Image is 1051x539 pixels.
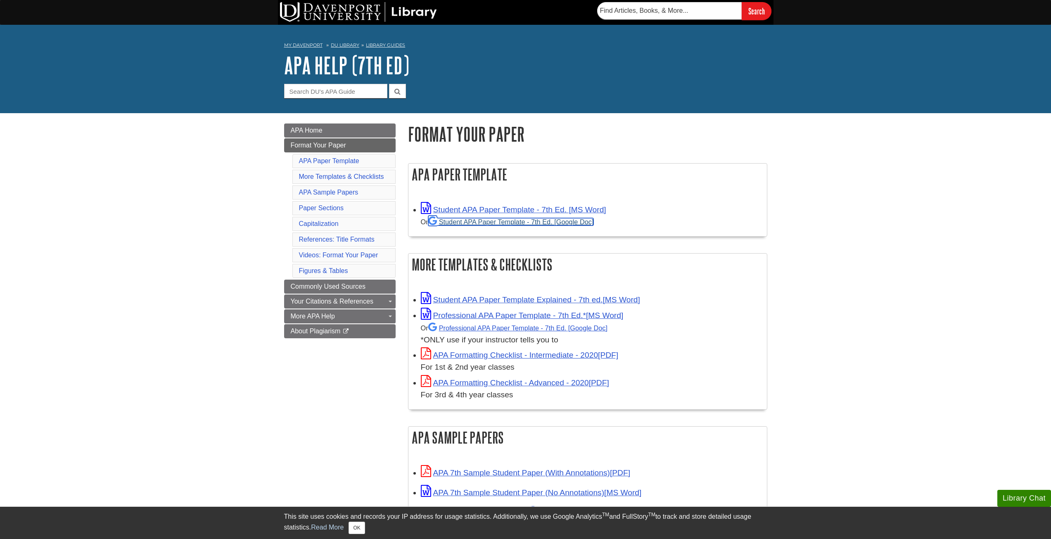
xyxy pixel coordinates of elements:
span: Commonly Used Sources [291,283,365,290]
a: Figures & Tables [299,267,348,274]
a: Link opens in new window [421,378,609,387]
button: Library Chat [997,490,1051,507]
span: APA Home [291,127,323,134]
h2: More Templates & Checklists [408,254,767,275]
a: Capitalization [299,220,339,227]
h1: Format Your Paper [408,123,767,145]
div: *ONLY use if your instructor tells you to [421,322,763,346]
small: Or [421,324,607,332]
a: More Templates & Checklists [299,173,384,180]
i: This link opens in a new window [342,329,349,334]
span: Your Citations & References [291,298,373,305]
a: More APA Help [284,309,396,323]
sup: TM [648,512,655,518]
a: References: Title Formats [299,236,375,243]
input: Search DU's APA Guide [284,84,387,98]
div: For 3rd & 4th year classes [421,389,763,401]
a: Link opens in new window [421,468,630,477]
a: APA Sample Papers [299,189,358,196]
a: APA Home [284,123,396,138]
input: Find Articles, Books, & More... [597,2,742,19]
h2: APA Paper Template [408,164,767,185]
a: Commonly Used Sources [284,280,396,294]
img: DU Library [280,2,437,22]
a: DU Library [331,42,359,48]
h2: APA Sample Papers [408,427,767,449]
small: Or [421,218,594,226]
form: Searches DU Library's articles, books, and more [597,2,771,20]
a: My Davenport [284,42,323,49]
div: This site uses cookies and records your IP address for usage statistics. Additionally, we use Goo... [284,512,767,534]
div: Guide Page Menu [284,123,396,338]
a: Your Citations & References [284,294,396,309]
a: Link opens in new window [421,311,624,320]
nav: breadcrumb [284,40,767,53]
span: More APA Help [291,313,335,320]
a: APA Paper Template [299,157,359,164]
a: Videos: Format Your Paper [299,252,378,259]
a: Link opens in new window [421,205,606,214]
span: About Plagiarism [291,328,341,335]
a: Student APA Paper Template - 7th Ed. [Google Doc] [428,218,594,226]
a: Format Your Paper [284,138,396,152]
a: Link opens in new window [421,295,640,304]
a: Link opens in new window [421,351,619,359]
div: For 1st & 2nd year classes [421,361,763,373]
a: Link opens in new window [421,488,642,497]
a: Paper Sections [299,204,344,211]
input: Search [742,2,771,20]
a: About Plagiarism [284,324,396,338]
a: APA Help (7th Ed) [284,52,409,78]
a: Library Guides [366,42,405,48]
span: Format Your Paper [291,142,346,149]
a: Read More [311,524,344,531]
sup: TM [602,512,609,518]
a: Professional APA Paper Template - 7th Ed. [428,324,607,332]
button: Close [349,522,365,534]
